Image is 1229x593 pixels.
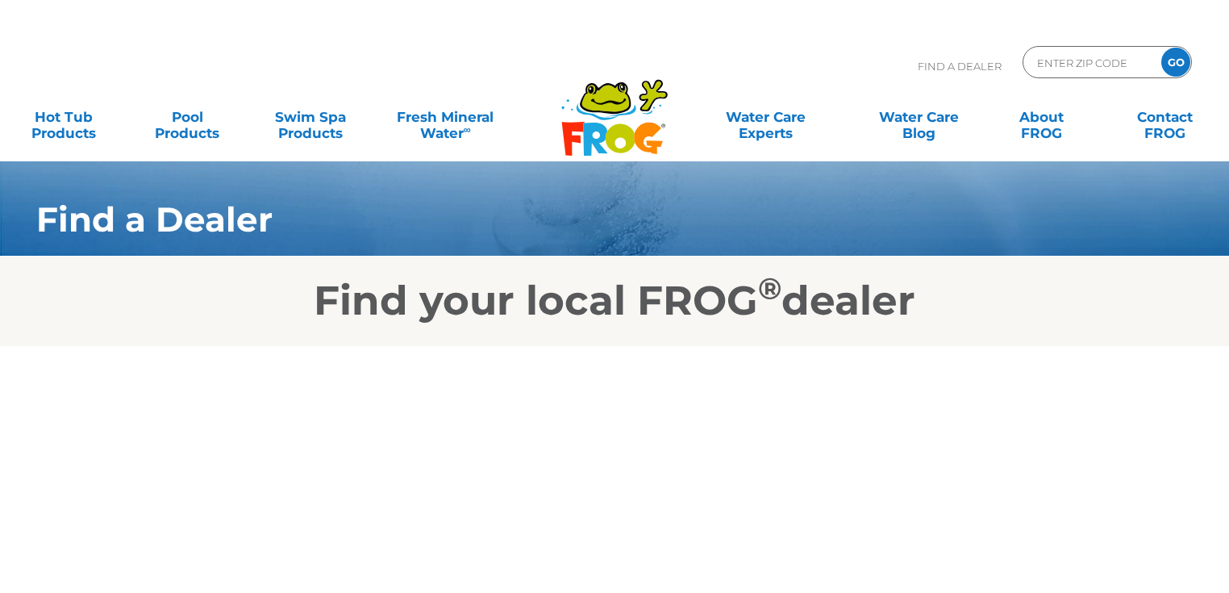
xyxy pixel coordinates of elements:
input: GO [1161,48,1190,77]
img: Frog Products Logo [552,58,677,157]
a: AboutFROG [994,101,1090,133]
a: Swim SpaProducts [262,101,358,133]
a: Water CareBlog [871,101,967,133]
a: ContactFROG [1117,101,1213,133]
a: Fresh MineralWater∞ [385,101,505,133]
a: PoolProducts [140,101,235,133]
a: Water CareExperts [688,101,844,133]
p: Find A Dealer [918,46,1002,86]
h2: Find your local FROG dealer [12,277,1217,325]
a: Hot TubProducts [16,101,112,133]
sup: ® [758,270,781,307]
h1: Find a Dealer [36,200,1097,239]
sup: ∞ [464,123,471,136]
